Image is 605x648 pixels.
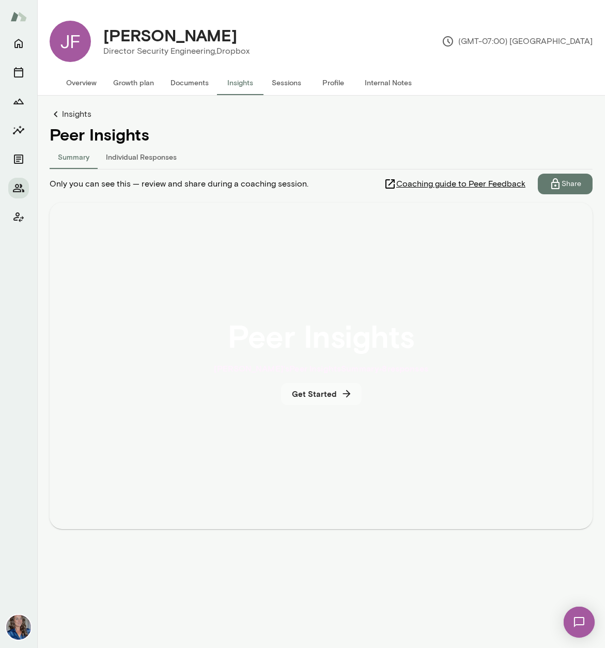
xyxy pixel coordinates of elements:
[263,70,310,95] button: Sessions
[6,615,31,640] img: Nicole Menkhoff
[103,45,250,57] p: Director Security Engineering, Dropbox
[105,70,162,95] button: Growth plan
[50,144,98,169] button: Summary
[162,70,217,95] button: Documents
[50,21,91,62] div: JF
[8,91,29,112] button: Growth Plan
[214,363,379,373] span: [PERSON_NAME] 's Peer Insights Summary
[8,178,29,198] button: Members
[50,125,593,144] h4: Peer Insights
[8,62,29,83] button: Sessions
[396,178,525,190] span: Coaching guide to Peer Feedback
[58,70,105,95] button: Overview
[8,207,29,227] button: Client app
[356,70,420,95] button: Internal Notes
[538,174,593,194] button: Share
[384,174,538,194] a: Coaching guide to Peer Feedback
[10,7,27,26] img: Mento
[50,144,593,169] div: responses-tab
[562,179,581,189] p: Share
[8,149,29,169] button: Documents
[50,108,593,120] a: Insights
[217,70,263,95] button: Insights
[8,120,29,141] button: Insights
[98,144,185,169] button: Individual Responses
[228,317,414,354] h2: Peer Insights
[103,25,237,45] h4: [PERSON_NAME]
[310,70,356,95] button: Profile
[50,178,308,190] span: Only you can see this — review and share during a coaching session.
[281,383,362,405] button: Get Started
[8,33,29,54] button: Home
[379,363,428,373] span: • 8 response s
[442,35,593,48] p: (GMT-07:00) [GEOGRAPHIC_DATA]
